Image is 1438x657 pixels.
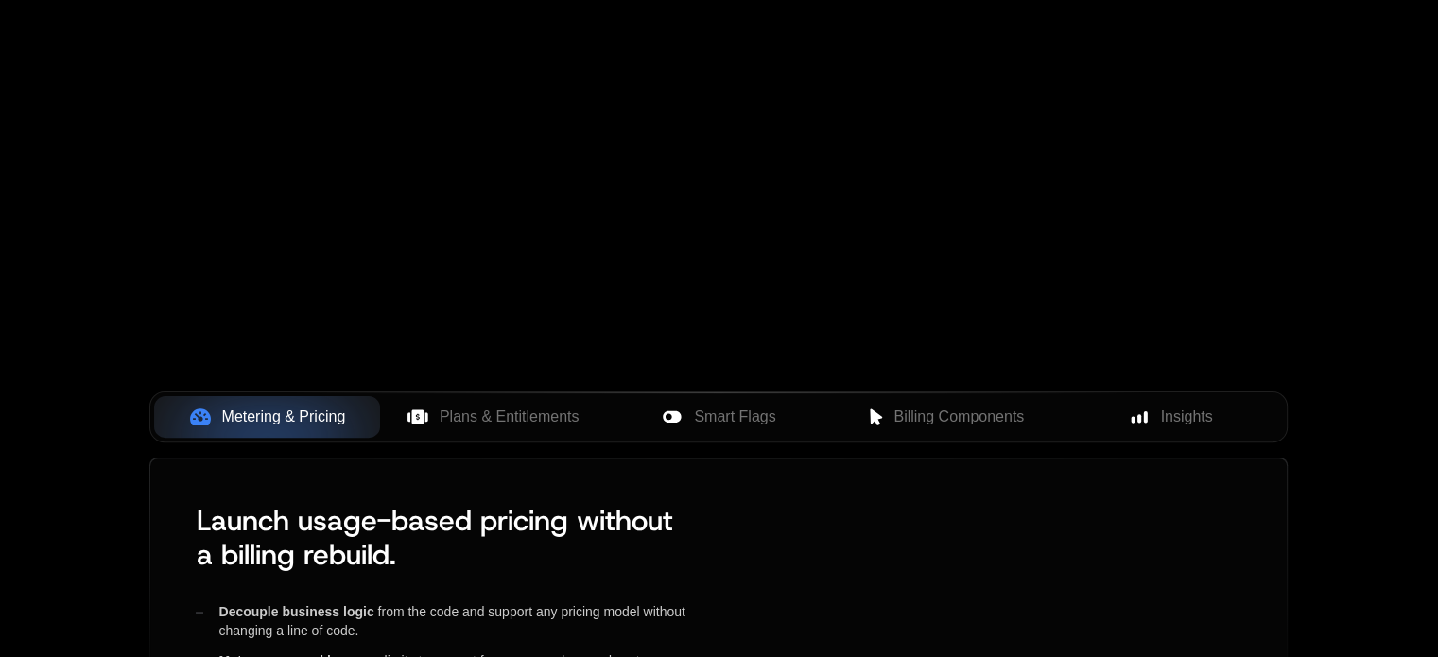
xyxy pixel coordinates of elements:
[1161,406,1213,428] span: Insights
[694,406,775,428] span: Smart Flags
[154,396,380,438] button: Metering & Pricing
[832,396,1058,438] button: Billing Components
[380,396,606,438] button: Plans & Entitlements
[440,406,580,428] span: Plans & Entitlements
[893,406,1024,428] span: Billing Components
[218,604,373,619] span: Decouple business logic
[196,502,672,573] span: Launch usage-based pricing without a billing rebuild.
[196,602,733,640] div: from the code and support any pricing model without changing a line of code.
[1058,396,1284,438] button: Insights
[606,396,832,438] button: Smart Flags
[222,406,346,428] span: Metering & Pricing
